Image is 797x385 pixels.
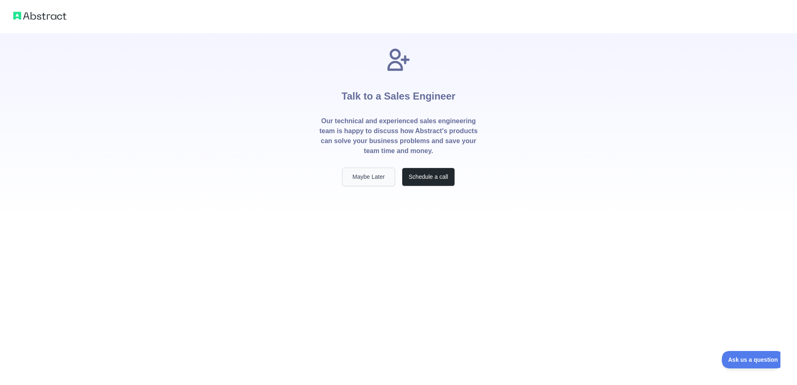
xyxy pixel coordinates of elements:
p: Our technical and experienced sales engineering team is happy to discuss how Abstract's products ... [319,116,478,156]
button: Maybe Later [342,168,395,186]
h1: Talk to a Sales Engineer [342,73,455,116]
button: Schedule a call [402,168,455,186]
iframe: Toggle Customer Support [722,351,780,368]
img: Abstract logo [13,10,66,22]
